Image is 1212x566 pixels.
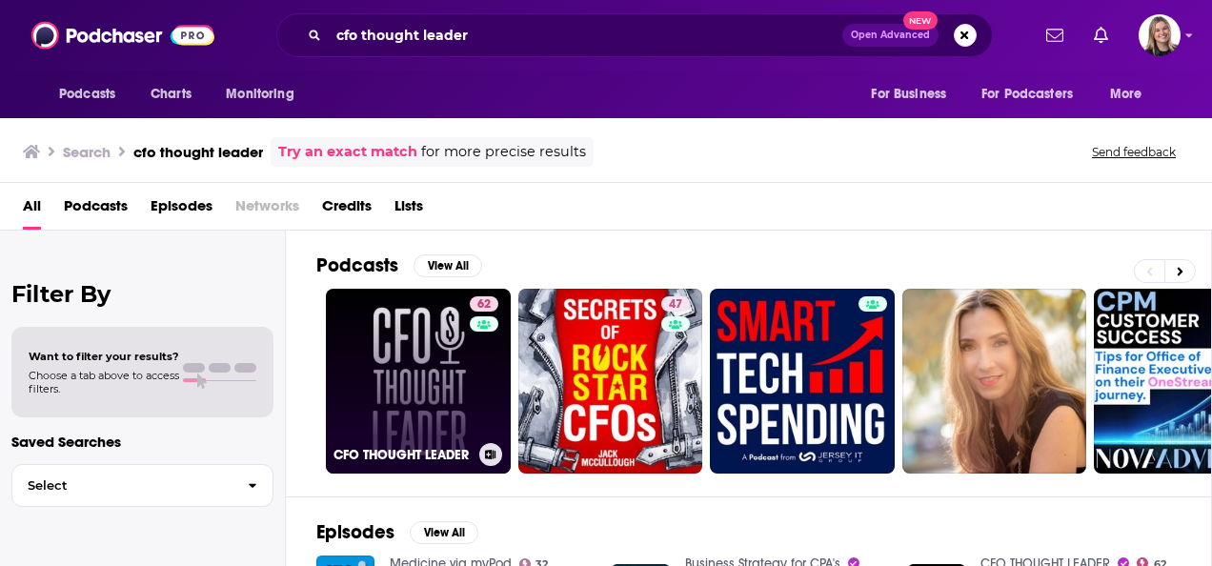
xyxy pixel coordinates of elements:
[11,464,273,507] button: Select
[11,280,273,308] h2: Filter By
[470,296,498,312] a: 62
[871,81,946,108] span: For Business
[421,141,586,163] span: for more precise results
[12,479,232,492] span: Select
[29,350,179,363] span: Want to filter your results?
[278,141,417,163] a: Try an exact match
[1086,19,1116,51] a: Show notifications dropdown
[316,253,482,277] a: PodcastsView All
[477,295,491,314] span: 62
[1097,76,1166,112] button: open menu
[212,76,318,112] button: open menu
[316,520,394,544] h2: Episodes
[151,191,212,230] a: Episodes
[981,81,1073,108] span: For Podcasters
[333,447,472,463] h3: CFO THOUGHT LEADER
[518,289,703,474] a: 47
[394,191,423,230] a: Lists
[29,369,179,395] span: Choose a tab above to access filters.
[410,521,478,544] button: View All
[414,254,482,277] button: View All
[59,81,115,108] span: Podcasts
[235,191,299,230] span: Networks
[316,520,478,544] a: EpisodesView All
[151,81,192,108] span: Charts
[64,191,128,230] a: Podcasts
[138,76,203,112] a: Charts
[1139,14,1181,56] button: Show profile menu
[316,253,398,277] h2: Podcasts
[969,76,1101,112] button: open menu
[661,296,690,312] a: 47
[11,433,273,451] p: Saved Searches
[1139,14,1181,56] img: User Profile
[1110,81,1142,108] span: More
[1139,14,1181,56] span: Logged in as katiedillon
[276,13,993,57] div: Search podcasts, credits, & more...
[669,295,682,314] span: 47
[858,76,970,112] button: open menu
[842,24,939,47] button: Open AdvancedNew
[133,143,263,161] h3: cfo thought leader
[226,81,293,108] span: Monitoring
[903,11,938,30] span: New
[46,76,140,112] button: open menu
[31,17,214,53] img: Podchaser - Follow, Share and Rate Podcasts
[326,289,511,474] a: 62CFO THOUGHT LEADER
[322,191,372,230] a: Credits
[63,143,111,161] h3: Search
[1039,19,1071,51] a: Show notifications dropdown
[329,20,842,51] input: Search podcasts, credits, & more...
[1086,144,1182,160] button: Send feedback
[23,191,41,230] a: All
[851,30,930,40] span: Open Advanced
